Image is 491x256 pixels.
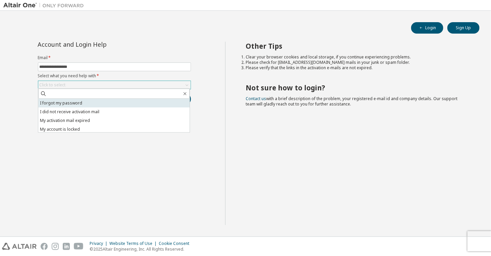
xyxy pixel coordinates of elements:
[3,2,87,9] img: Altair One
[38,81,191,89] div: Click to select
[90,246,193,252] p: © 2025 Altair Engineering, Inc. All Rights Reserved.
[246,54,468,60] li: Clear your browser cookies and local storage, if you continue experiencing problems.
[246,96,266,101] a: Contact us
[246,65,468,71] li: Please verify that the links in the activation e-mails are not expired.
[90,241,109,246] div: Privacy
[38,99,190,108] li: I forgot my password
[109,241,159,246] div: Website Terms of Use
[38,55,191,60] label: Email
[40,82,66,88] div: Click to select
[74,243,84,250] img: youtube.svg
[159,241,193,246] div: Cookie Consent
[246,42,468,50] h2: Other Tips
[2,243,37,250] img: altair_logo.svg
[246,60,468,65] li: Please check for [EMAIL_ADDRESS][DOMAIN_NAME] mails in your junk or spam folder.
[38,73,191,79] label: Select what you need help with
[38,42,160,47] div: Account and Login Help
[41,243,48,250] img: facebook.svg
[63,243,70,250] img: linkedin.svg
[246,83,468,92] h2: Not sure how to login?
[447,22,480,34] button: Sign Up
[411,22,443,34] button: Login
[246,96,457,107] span: with a brief description of the problem, your registered e-mail id and company details. Our suppo...
[52,243,59,250] img: instagram.svg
